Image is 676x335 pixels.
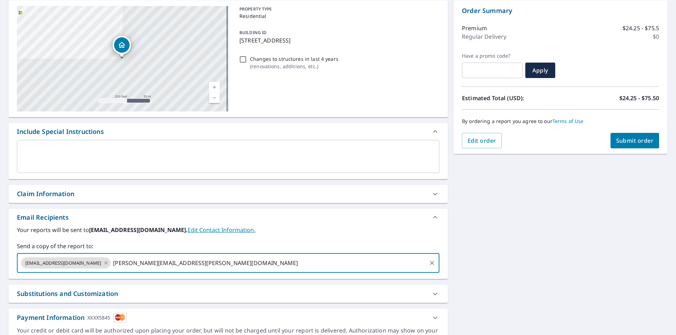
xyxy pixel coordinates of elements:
[468,137,496,144] span: Edit order
[239,12,437,20] p: Residential
[622,24,659,32] p: $24.25 - $75.5
[531,66,550,74] span: Apply
[17,289,118,298] div: Substitutions and Customization
[113,313,127,322] img: cardImage
[462,6,659,15] p: Order Summary
[209,82,220,92] a: Current Level 17, Zoom In
[8,309,448,327] div: Payment InformationXXXX5845cardImage
[17,226,439,234] label: Your reports will be sent to
[462,24,487,32] p: Premium
[611,133,659,148] button: Submit order
[209,92,220,103] a: Current Level 17, Zoom Out
[89,226,188,234] b: [EMAIL_ADDRESS][DOMAIN_NAME].
[8,123,448,140] div: Include Special Instructions
[250,55,338,63] p: Changes to structures in last 4 years
[462,53,522,59] label: Have a promo code?
[552,118,584,124] a: Terms of Use
[8,185,448,203] div: Claim Information
[616,137,654,144] span: Submit order
[21,260,105,266] span: [EMAIL_ADDRESS][DOMAIN_NAME]
[239,30,267,36] p: BUILDING ID
[113,36,131,58] div: Dropped pin, building 1, Residential property, 1071 LITTLE SHUSWAP LAKE RD W QUAAOUT 1 BC V0E1M2
[525,63,555,78] button: Apply
[17,189,74,199] div: Claim Information
[239,36,437,45] p: [STREET_ADDRESS]
[427,258,437,268] button: Clear
[188,226,255,234] a: EditContactInfo
[8,285,448,303] div: Substitutions and Customization
[462,32,506,41] p: Regular Delivery
[250,63,338,70] p: ( renovations, additions, etc. )
[17,242,439,250] label: Send a copy of the report to:
[8,209,448,226] div: Email Recipients
[462,118,659,124] p: By ordering a report you agree to our
[462,94,561,102] p: Estimated Total (USD):
[17,127,104,136] div: Include Special Instructions
[239,6,437,12] p: PROPERTY TYPE
[462,133,502,148] button: Edit order
[17,313,127,322] div: Payment Information
[17,213,69,222] div: Email Recipients
[619,94,659,102] p: $24.25 - $75.50
[653,32,659,41] p: $0
[87,313,110,322] div: XXXX5845
[21,257,111,269] div: [EMAIL_ADDRESS][DOMAIN_NAME]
